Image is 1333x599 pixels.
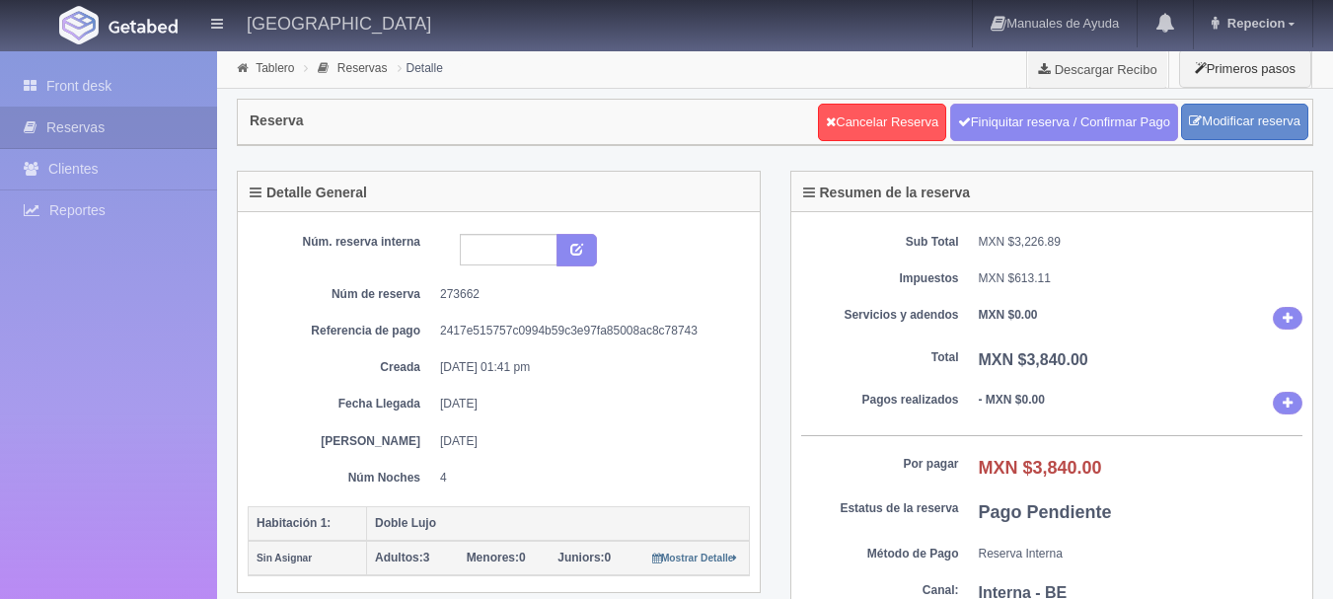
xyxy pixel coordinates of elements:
[818,104,946,141] a: Cancelar Reserva
[652,553,738,563] small: Mostrar Detalle
[337,61,388,75] a: Reservas
[979,458,1102,478] b: MXN $3,840.00
[801,392,959,409] dt: Pagos realizados
[801,546,959,562] dt: Método de Pago
[375,551,429,564] span: 3
[262,286,420,303] dt: Núm de reserva
[257,516,331,530] b: Habitación 1:
[256,61,294,75] a: Tablero
[440,433,735,450] dd: [DATE]
[801,500,959,517] dt: Estatus de la reserva
[440,396,735,412] dd: [DATE]
[262,396,420,412] dt: Fecha Llegada
[467,551,519,564] strong: Menores:
[1222,16,1286,31] span: Repecion
[59,6,99,44] img: Getabed
[652,551,738,564] a: Mostrar Detalle
[250,186,367,200] h4: Detalle General
[257,553,312,563] small: Sin Asignar
[440,359,735,376] dd: [DATE] 01:41 pm
[262,234,420,251] dt: Núm. reserva interna
[393,58,448,77] li: Detalle
[1027,49,1168,89] a: Descargar Recibo
[440,470,735,487] dd: 4
[979,270,1303,287] dd: MXN $613.11
[262,433,420,450] dt: [PERSON_NAME]
[801,270,959,287] dt: Impuestos
[801,582,959,599] dt: Canal:
[979,546,1303,562] dd: Reserva Interna
[262,323,420,339] dt: Referencia de pago
[801,349,959,366] dt: Total
[557,551,611,564] span: 0
[979,308,1038,322] b: MXN $0.00
[557,551,604,564] strong: Juniors:
[979,502,1112,522] b: Pago Pendiente
[250,113,304,128] h4: Reserva
[375,551,423,564] strong: Adultos:
[1179,49,1311,88] button: Primeros pasos
[367,506,750,541] th: Doble Lujo
[979,351,1088,368] b: MXN $3,840.00
[803,186,971,200] h4: Resumen de la reserva
[801,456,959,473] dt: Por pagar
[440,286,735,303] dd: 273662
[950,104,1178,141] a: Finiquitar reserva / Confirmar Pago
[262,359,420,376] dt: Creada
[467,551,526,564] span: 0
[801,234,959,251] dt: Sub Total
[1181,104,1308,140] a: Modificar reserva
[801,307,959,324] dt: Servicios y adendos
[247,10,431,35] h4: [GEOGRAPHIC_DATA]
[440,323,735,339] dd: 2417e515757c0994b59c3e97fa85008ac8c78743
[979,234,1303,251] dd: MXN $3,226.89
[979,393,1045,407] b: - MXN $0.00
[109,19,178,34] img: Getabed
[262,470,420,487] dt: Núm Noches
